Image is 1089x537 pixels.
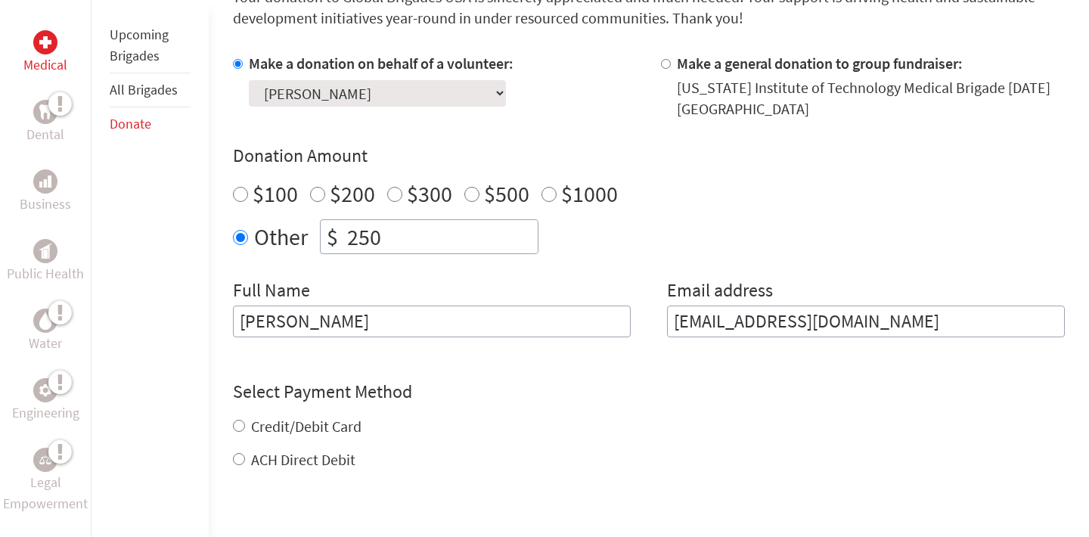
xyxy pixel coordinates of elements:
[110,107,191,141] li: Donate
[233,306,631,337] input: Enter Full Name
[33,30,57,54] div: Medical
[20,194,71,215] p: Business
[254,219,308,254] label: Other
[233,380,1065,404] h4: Select Payment Method
[39,104,51,119] img: Dental
[7,263,84,284] p: Public Health
[677,77,1065,120] div: [US_STATE] Institute of Technology Medical Brigade [DATE] [GEOGRAPHIC_DATA]
[26,100,64,145] a: DentalDental
[39,36,51,48] img: Medical
[12,402,79,424] p: Engineering
[20,169,71,215] a: BusinessBusiness
[39,175,51,188] img: Business
[677,54,963,73] label: Make a general donation to group fundraiser:
[110,81,178,98] a: All Brigades
[12,378,79,424] a: EngineeringEngineering
[33,169,57,194] div: Business
[233,278,310,306] label: Full Name
[110,115,151,132] a: Donate
[3,472,88,514] p: Legal Empowerment
[330,179,375,208] label: $200
[39,455,51,464] img: Legal Empowerment
[667,278,773,306] label: Email address
[407,179,452,208] label: $300
[251,417,361,436] label: Credit/Debit Card
[667,306,1065,337] input: Your Email
[233,144,1065,168] h4: Donation Amount
[344,220,538,253] input: Enter Amount
[39,384,51,396] img: Engineering
[39,244,51,259] img: Public Health
[33,309,57,333] div: Water
[26,124,64,145] p: Dental
[33,239,57,263] div: Public Health
[110,26,169,64] a: Upcoming Brigades
[33,448,57,472] div: Legal Empowerment
[33,100,57,124] div: Dental
[29,333,62,354] p: Water
[23,30,67,76] a: MedicalMedical
[253,179,298,208] label: $100
[110,73,191,107] li: All Brigades
[23,54,67,76] p: Medical
[110,18,191,73] li: Upcoming Brigades
[251,450,355,469] label: ACH Direct Debit
[561,179,618,208] label: $1000
[484,179,529,208] label: $500
[321,220,344,253] div: $
[29,309,62,354] a: WaterWater
[33,378,57,402] div: Engineering
[3,448,88,514] a: Legal EmpowermentLegal Empowerment
[39,312,51,329] img: Water
[249,54,513,73] label: Make a donation on behalf of a volunteer:
[7,239,84,284] a: Public HealthPublic Health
